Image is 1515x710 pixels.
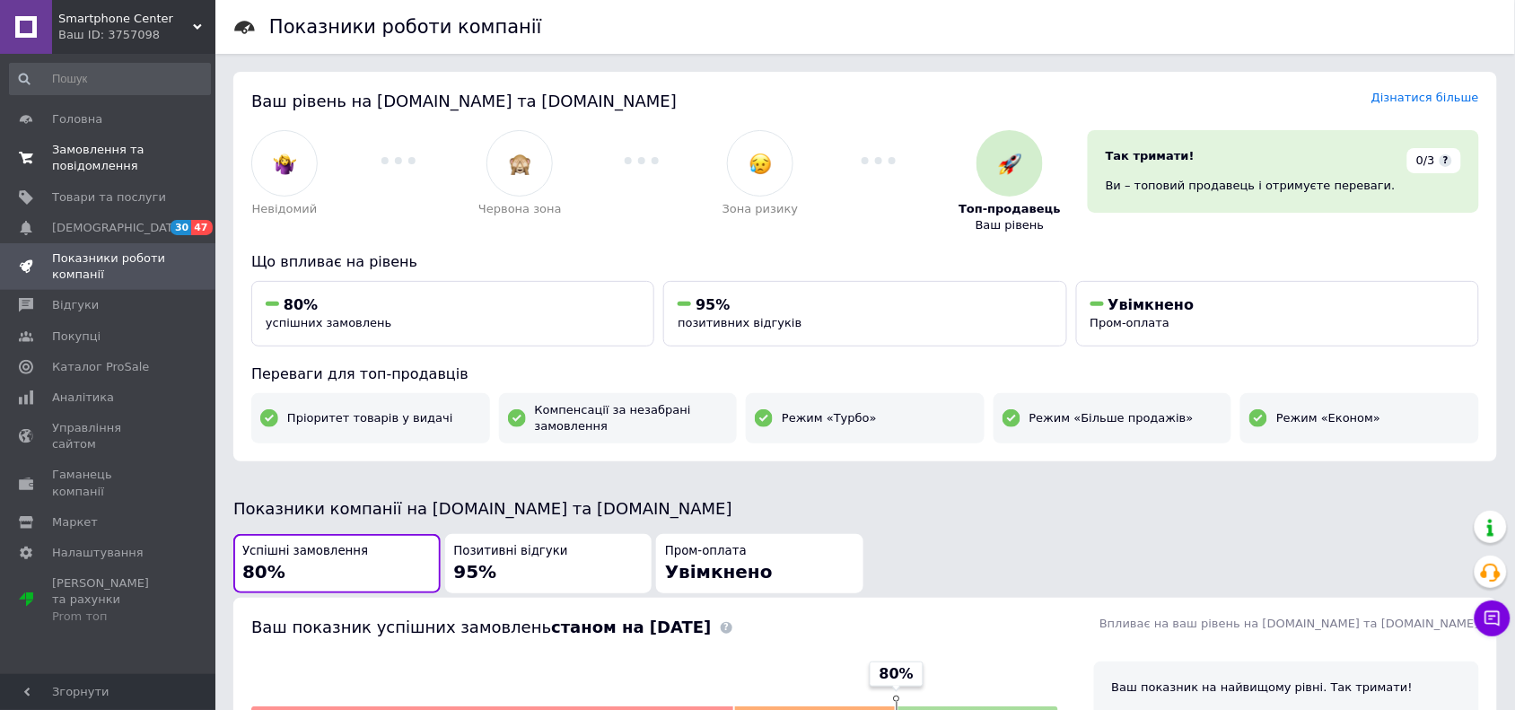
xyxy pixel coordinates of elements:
[252,201,318,217] span: Невідомий
[287,410,453,426] span: Пріоритет товарів у видачі
[1371,91,1479,104] a: Дізнатися більше
[52,420,166,452] span: Управління сайтом
[1108,296,1195,313] span: Увімкнено
[284,296,318,313] span: 80%
[52,189,166,206] span: Товари та послуги
[551,618,711,636] b: станом на [DATE]
[242,543,368,560] span: Успішні замовлення
[959,201,1061,217] span: Топ-продавець
[242,561,285,583] span: 80%
[266,316,391,329] span: успішних замовлень
[1440,154,1452,167] span: ?
[52,575,166,625] span: [PERSON_NAME] та рахунки
[782,410,877,426] span: Режим «Турбо»
[1407,148,1461,173] div: 0/3
[52,609,166,625] div: Prom топ
[1090,316,1170,329] span: Пром-оплата
[191,220,212,235] span: 47
[1106,178,1461,194] div: Ви – топовий продавець і отримуєте переваги.
[52,220,185,236] span: [DEMOGRAPHIC_DATA]
[171,220,191,235] span: 30
[52,329,101,345] span: Покупці
[251,92,677,110] span: Ваш рівень на [DOMAIN_NAME] та [DOMAIN_NAME]
[269,16,542,38] h1: Показники роботи компанії
[722,201,799,217] span: Зона ризику
[52,545,144,561] span: Налаштування
[509,153,531,175] img: :see_no_evil:
[251,618,712,636] span: Ваш показник успішних замовлень
[251,253,417,270] span: Що впливає на рівень
[1276,410,1380,426] span: Режим «Економ»
[1029,410,1194,426] span: Режим «Більше продажів»
[52,359,149,375] span: Каталог ProSale
[999,153,1021,175] img: :rocket:
[880,664,914,684] span: 80%
[52,142,166,174] span: Замовлення та повідомлення
[1099,617,1479,630] span: Впливає на ваш рівень на [DOMAIN_NAME] та [DOMAIN_NAME]
[445,534,652,594] button: Позитивні відгуки95%
[535,402,729,434] span: Компенсації за незабрані замовлення
[478,201,562,217] span: Червона зона
[58,27,215,43] div: Ваш ID: 3757098
[454,561,497,583] span: 95%
[52,297,99,313] span: Відгуки
[52,250,166,283] span: Показники роботи компанії
[454,543,568,560] span: Позитивні відгуки
[1106,149,1195,162] span: Так тримати!
[58,11,193,27] span: Smartphone Center
[976,217,1045,233] span: Ваш рівень
[656,534,863,594] button: Пром-оплатаУвімкнено
[233,499,732,518] span: Показники компанії на [DOMAIN_NAME] та [DOMAIN_NAME]
[274,153,296,175] img: :woman-shrugging:
[665,543,747,560] span: Пром-оплата
[52,390,114,406] span: Аналітика
[52,111,102,127] span: Головна
[233,534,441,594] button: Успішні замовлення80%
[1475,600,1511,636] button: Чат з покупцем
[696,296,730,313] span: 95%
[52,467,166,499] span: Гаманець компанії
[678,316,801,329] span: позитивних відгуків
[251,365,469,382] span: Переваги для топ-продавців
[251,281,654,346] button: 80%успішних замовлень
[1076,281,1479,346] button: УвімкненоПром-оплата
[663,281,1066,346] button: 95%позитивних відгуків
[1112,679,1461,696] div: Ваш показник на найвищому рівні. Так тримати!
[9,63,211,95] input: Пошук
[665,561,773,583] span: Увімкнено
[749,153,772,175] img: :disappointed_relieved:
[52,514,98,530] span: Маркет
